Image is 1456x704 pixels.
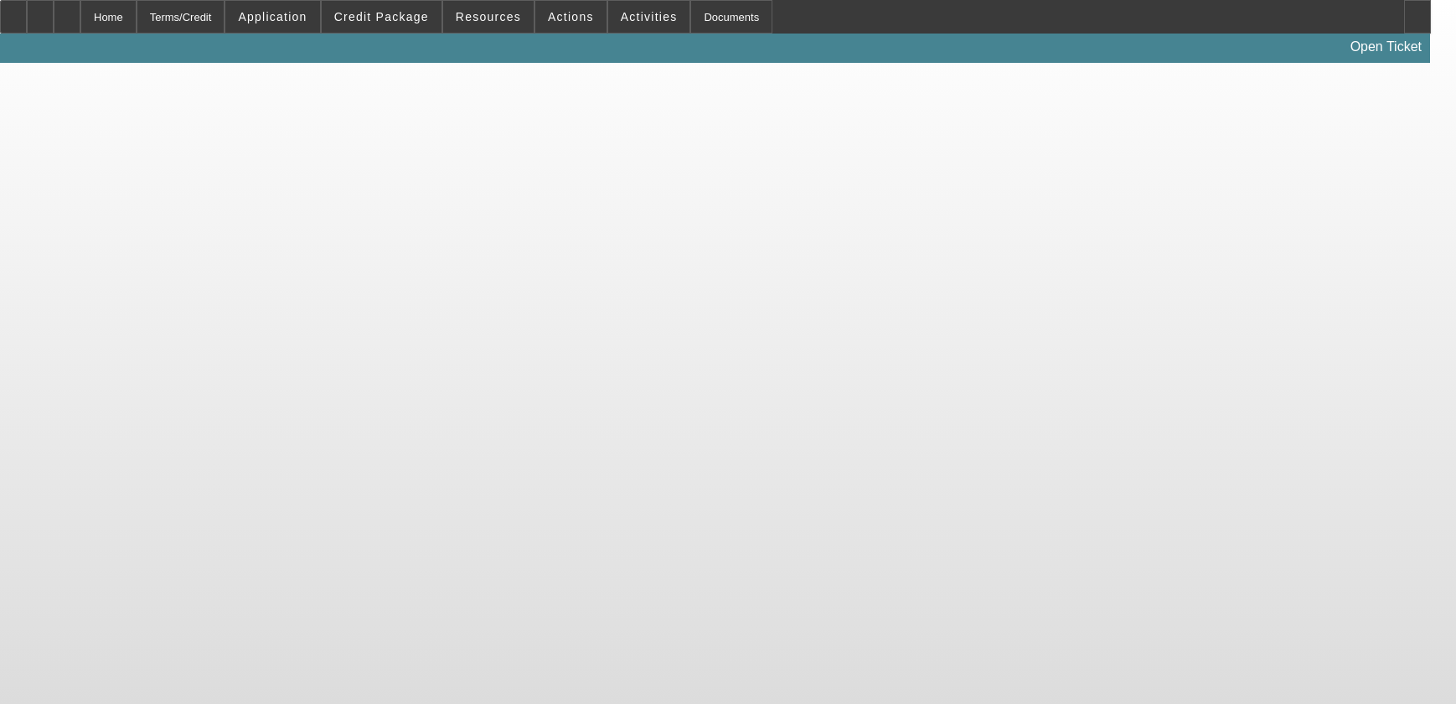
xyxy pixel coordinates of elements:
span: Resources [456,10,521,23]
button: Application [225,1,319,33]
button: Resources [443,1,534,33]
button: Activities [608,1,690,33]
span: Activities [621,10,678,23]
a: Open Ticket [1344,33,1428,61]
span: Application [238,10,307,23]
span: Actions [548,10,594,23]
span: Credit Package [334,10,429,23]
button: Actions [535,1,607,33]
button: Credit Package [322,1,441,33]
